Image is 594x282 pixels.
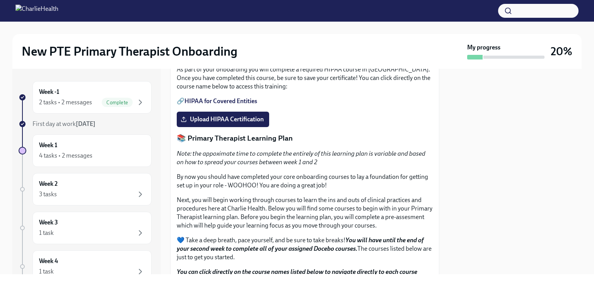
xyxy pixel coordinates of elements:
span: First day at work [32,120,96,127]
a: Week 14 tasks • 2 messages [19,134,152,167]
h6: Week 2 [39,180,58,188]
img: CharlieHealth [15,5,58,17]
h2: New PTE Primary Therapist Onboarding [22,44,237,59]
strong: You can click directly on the course names listed below to navigate directly to each course [177,268,417,275]
a: Week -12 tasks • 2 messagesComplete [19,81,152,114]
p: 📚 Primary Therapist Learning Plan [177,133,433,143]
p: As part of your onboarding you will complete a required HIPAA course in [GEOGRAPHIC_DATA]. Once y... [177,65,433,91]
p: Next, you will begin working through courses to learn the ins and outs of clinical practices and ... [177,196,433,230]
strong: [DATE] [76,120,96,127]
strong: You will have until the end of your second week to complete all of your assigned Docebo courses. [177,236,424,252]
h6: Week 1 [39,141,57,149]
span: Complete [102,100,133,105]
div: 1 task [39,267,54,276]
p: By now you should have completed your core onboarding courses to lay a foundation for getting set... [177,173,433,190]
h6: Week -1 [39,88,59,96]
a: HIPAA for Covered Entities [184,97,257,105]
a: First day at work[DATE] [19,120,152,128]
div: 3 tasks [39,190,57,199]
div: 4 tasks • 2 messages [39,151,92,160]
h3: 20% [551,44,572,58]
div: 1 task [39,229,54,237]
a: Week 31 task [19,212,152,244]
label: Upload HIPAA Certification [177,112,269,127]
strong: My progress [467,43,500,52]
h6: Week 4 [39,257,58,265]
em: Note: the appoximate time to complete the entirely of this learning plan is variable and based on... [177,150,425,166]
div: 2 tasks • 2 messages [39,98,92,107]
span: Upload HIPAA Certification [182,116,264,123]
p: 🔗 [177,97,433,105]
p: 💙 Take a deep breath, pace yourself, and be sure to take breaks! The courses listed below are jus... [177,236,433,262]
h6: Week 3 [39,218,58,227]
a: Week 23 tasks [19,173,152,206]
